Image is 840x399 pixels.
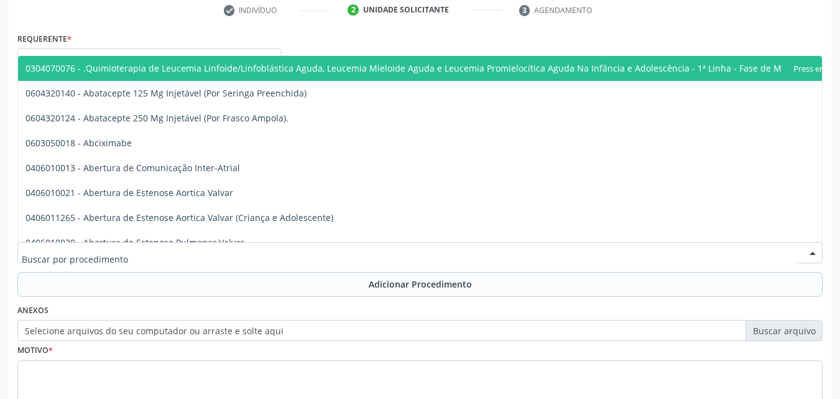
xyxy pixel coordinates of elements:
span: 0304070076 - .Quimioterapia de Leucemia Linfoide/Linfoblástica Aguda, Leucemia Mieloide Aguda e L... [25,62,826,74]
span: 0406010021 - Abertura de Estenose Aortica Valvar [25,187,233,199]
span: 0603050018 - Abciximabe [25,137,132,149]
span: 0604320124 - Abatacepte 250 Mg Injetável (Por Frasco Ampola). [25,112,288,124]
span: 0604320140 - Abatacepte 125 Mg Injetável (Por Seringa Preenchida) [25,87,307,99]
div: Unidade solicitante [363,4,449,16]
label: Motivo [17,341,53,360]
div: 2 [348,4,359,16]
span: Paciente [22,53,256,65]
label: Requerente [17,29,72,49]
span: 0406011265 - Abertura de Estenose Aortica Valvar (Criança e Adolescente) [25,212,333,223]
span: Adicionar Procedimento [369,278,472,291]
span: 0406010013 - Abertura de Comunicação Inter-Atrial [25,162,240,174]
label: Anexos [17,301,48,321]
span: 0406010030 - Abertura de Estenose Pulmonar Valvar [25,237,244,248]
button: Adicionar Procedimento [17,272,823,297]
input: Buscar por procedimento [22,246,797,271]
